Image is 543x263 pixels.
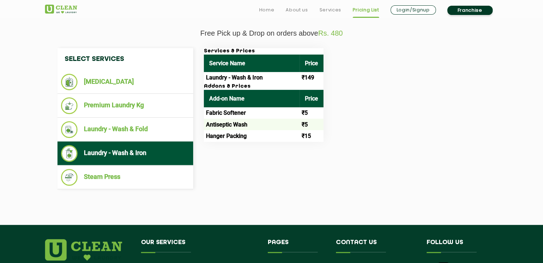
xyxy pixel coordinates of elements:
h4: Our Services [141,239,257,253]
h4: Pages [268,239,325,253]
td: Laundry - Wash & Iron [204,72,300,83]
td: Hanger Packing [204,130,300,141]
img: Steam Press [61,169,78,186]
li: [MEDICAL_DATA] [61,74,190,90]
th: Service Name [204,55,300,72]
li: Laundry - Wash & Fold [61,121,190,138]
h3: Addons & Prices [204,83,323,90]
p: Free Pick up & Drop on orders above [45,29,498,37]
td: ₹15 [300,130,323,141]
img: logo.png [45,239,122,261]
td: ₹5 [300,107,323,119]
td: Antiseptic Wash [204,119,300,130]
a: Services [319,6,341,14]
span: Rs. 480 [318,29,343,37]
img: UClean Laundry and Dry Cleaning [45,5,77,14]
td: ₹149 [300,72,323,83]
li: Steam Press [61,169,190,186]
img: Dry Cleaning [61,74,78,90]
h4: Follow us [427,239,489,253]
a: Franchise [447,6,493,15]
th: Add-on Name [204,90,300,107]
h4: Contact us [336,239,416,253]
img: Laundry - Wash & Fold [61,121,78,138]
img: Laundry - Wash & Iron [61,145,78,162]
a: Home [259,6,275,14]
img: Premium Laundry Kg [61,97,78,114]
td: ₹5 [300,119,323,130]
li: Laundry - Wash & Iron [61,145,190,162]
li: Premium Laundry Kg [61,97,190,114]
h3: Services & Prices [204,48,323,55]
a: Login/Signup [391,5,436,15]
th: Price [300,55,323,72]
th: Price [300,90,323,107]
a: Pricing List [353,6,379,14]
a: About us [286,6,308,14]
h4: Select Services [57,48,193,70]
td: Fabric Softener [204,107,300,119]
